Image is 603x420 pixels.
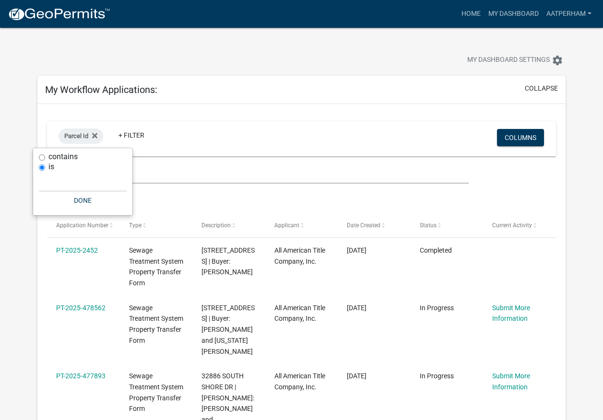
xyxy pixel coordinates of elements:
a: My Dashboard [485,5,543,23]
i: settings [552,55,563,66]
h5: My Workflow Applications: [45,84,157,95]
button: Done [39,192,127,209]
datatable-header-cell: Current Activity [483,214,556,237]
span: Sewage Treatment System Property Transfer Form [129,304,183,344]
datatable-header-cell: Description [192,214,265,237]
datatable-header-cell: Applicant [265,214,338,237]
span: All American Title Company, Inc. [274,372,325,391]
a: PT-2025-477893 [56,372,106,380]
datatable-header-cell: Type [119,214,192,237]
label: is [48,163,54,171]
span: Applicant [274,222,299,229]
span: Current Activity [492,222,532,229]
span: Completed [420,246,452,254]
a: + Filter [111,127,152,144]
span: In Progress [420,304,454,312]
span: Type [129,222,142,229]
button: Columns [497,129,544,146]
span: Status [420,222,437,229]
button: collapse [525,83,558,93]
span: In Progress [420,372,454,380]
span: 09/15/2025 [347,246,367,254]
span: Parcel Id [64,132,88,140]
a: Submit More Information [492,372,530,391]
datatable-header-cell: Application Number [47,214,120,237]
span: Description [201,222,231,229]
a: AATPerham [543,5,595,23]
span: 09/15/2025 [347,304,367,312]
span: 09/12/2025 [347,372,367,380]
a: PT-2025-478562 [56,304,106,312]
span: Application Number [56,222,108,229]
label: contains [48,153,78,161]
button: My Dashboard Settingssettings [460,51,571,70]
a: Submit More Information [492,304,530,323]
span: 41121 429TH ST | Buyer: Michael L. Nundahl and Virginia A. Nundahl [201,304,255,355]
span: Sewage Treatment System Property Transfer Form [129,246,183,287]
span: All American Title Company, Inc. [274,304,325,323]
input: Search for applications [47,164,469,184]
datatable-header-cell: Status [411,214,484,237]
span: 26505 485TH ST | Buyer: Joseph Hanson [201,246,255,276]
span: My Dashboard Settings [467,55,550,66]
span: All American Title Company, Inc. [274,246,325,265]
span: Date Created [347,222,380,229]
datatable-header-cell: Date Created [338,214,411,237]
a: Home [458,5,485,23]
a: PT-2025-2452 [56,246,98,254]
span: Sewage Treatment System Property Transfer Form [129,372,183,412]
